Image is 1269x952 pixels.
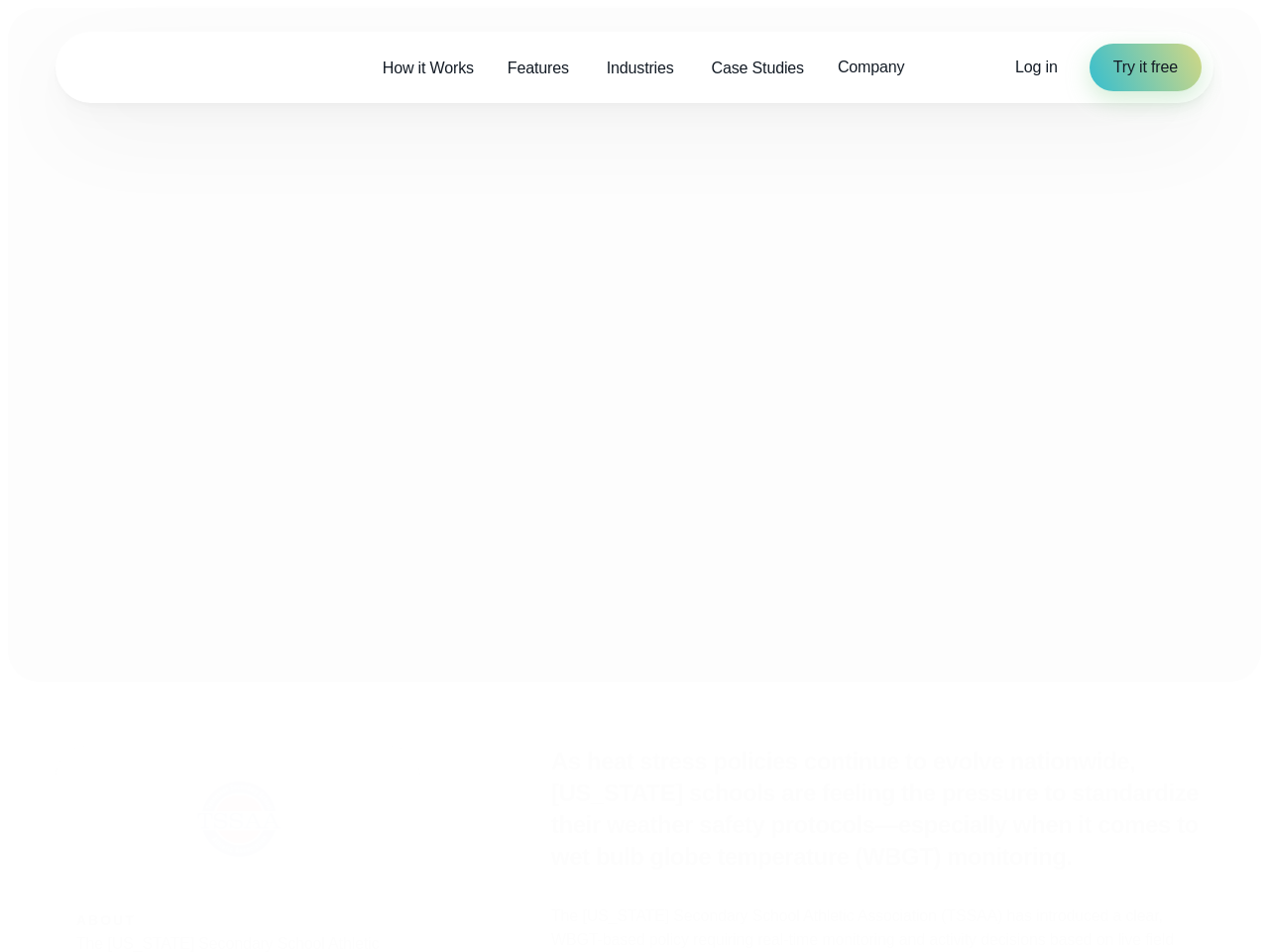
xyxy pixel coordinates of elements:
a: Try it free [1090,44,1202,91]
span: Industries [607,57,674,80]
span: How it Works [383,57,474,80]
a: Case Studies [695,48,821,88]
span: Company [838,56,904,79]
span: Features [508,57,569,80]
a: How it Works [366,48,491,88]
span: Case Studies [712,57,804,80]
a: Log in [1015,56,1058,79]
span: Log in [1015,59,1058,75]
span: Try it free [1113,56,1178,79]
